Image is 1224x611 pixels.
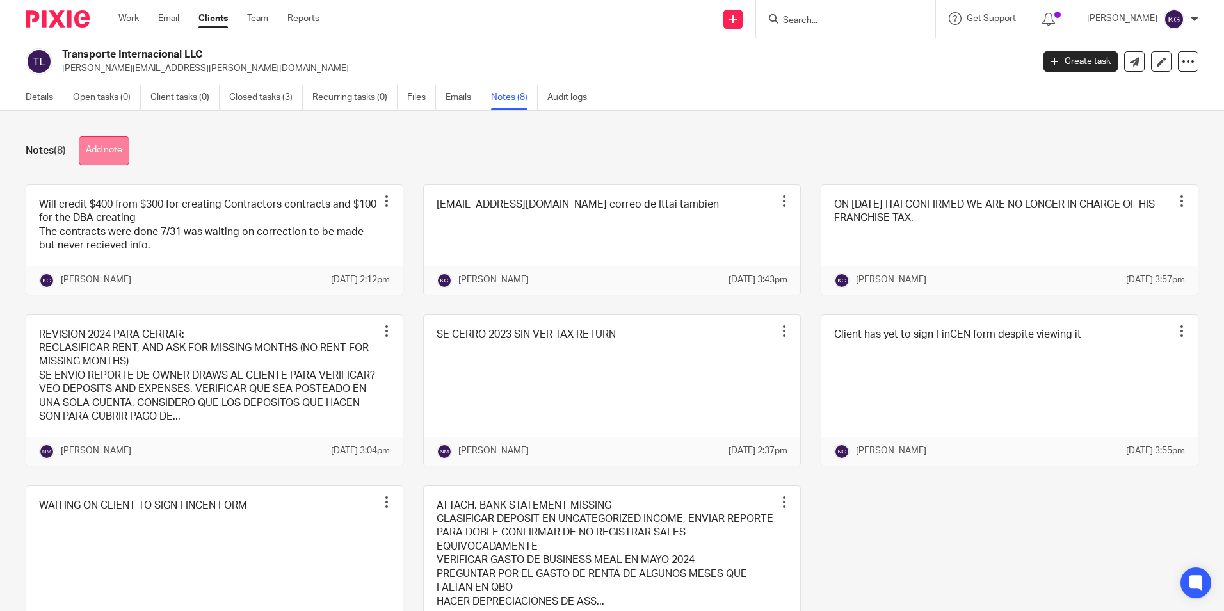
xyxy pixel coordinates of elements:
[247,12,268,25] a: Team
[331,273,390,286] p: [DATE] 2:12pm
[834,273,850,288] img: svg%3E
[782,15,897,27] input: Search
[73,85,141,110] a: Open tasks (0)
[1126,273,1185,286] p: [DATE] 3:57pm
[834,444,850,459] img: svg%3E
[26,48,52,75] img: svg%3E
[729,273,787,286] p: [DATE] 3:43pm
[1087,12,1157,25] p: [PERSON_NAME]
[856,444,926,457] p: [PERSON_NAME]
[1126,444,1185,457] p: [DATE] 3:55pm
[458,273,529,286] p: [PERSON_NAME]
[62,48,832,61] h2: Transporte Internacional LLC
[26,10,90,28] img: Pixie
[856,273,926,286] p: [PERSON_NAME]
[150,85,220,110] a: Client tasks (0)
[312,85,398,110] a: Recurring tasks (0)
[287,12,319,25] a: Reports
[446,85,481,110] a: Emails
[158,12,179,25] a: Email
[1043,51,1118,72] a: Create task
[26,85,63,110] a: Details
[729,444,787,457] p: [DATE] 2:37pm
[407,85,436,110] a: Files
[458,444,529,457] p: [PERSON_NAME]
[437,444,452,459] img: svg%3E
[79,136,129,165] button: Add note
[437,273,452,288] img: svg%3E
[967,14,1016,23] span: Get Support
[62,62,1024,75] p: [PERSON_NAME][EMAIL_ADDRESS][PERSON_NAME][DOMAIN_NAME]
[39,273,54,288] img: svg%3E
[61,273,131,286] p: [PERSON_NAME]
[547,85,597,110] a: Audit logs
[118,12,139,25] a: Work
[198,12,228,25] a: Clients
[331,444,390,457] p: [DATE] 3:04pm
[26,144,66,158] h1: Notes
[491,85,538,110] a: Notes (8)
[54,145,66,156] span: (8)
[1164,9,1184,29] img: svg%3E
[39,444,54,459] img: svg%3E
[61,444,131,457] p: [PERSON_NAME]
[229,85,303,110] a: Closed tasks (3)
